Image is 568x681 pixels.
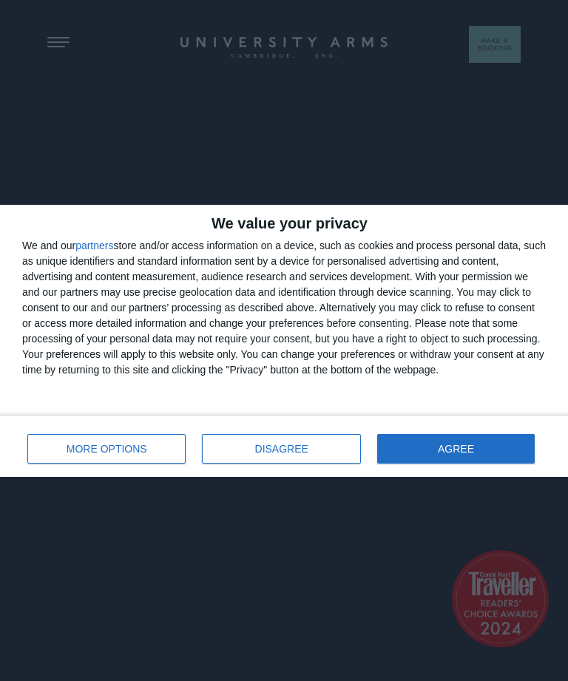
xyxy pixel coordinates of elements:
[255,444,308,454] span: DISAGREE
[75,240,113,251] button: partners
[377,434,535,464] button: AGREE
[22,238,546,378] div: We and our store and/or access information on a device, such as cookies and process personal data...
[27,434,186,464] button: MORE OPTIONS
[202,434,360,464] button: DISAGREE
[438,444,474,454] span: AGREE
[22,216,546,231] h2: We value your privacy
[67,444,147,454] span: MORE OPTIONS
